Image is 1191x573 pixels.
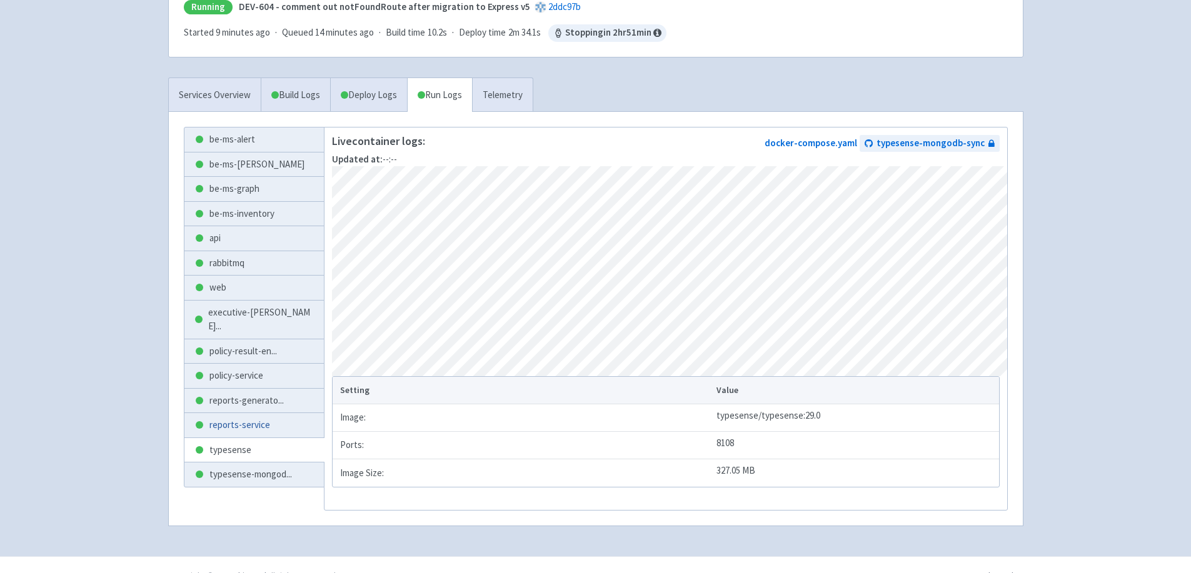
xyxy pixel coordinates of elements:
[333,432,712,459] td: Ports:
[548,24,666,42] span: Stopping in 2 hr 51 min
[713,377,999,404] th: Value
[282,26,374,38] span: Queued
[860,135,1000,152] a: typesense-mongodb-sync
[208,306,314,334] span: executive-[PERSON_NAME] ...
[184,462,324,487] a: typesense-mongod...
[765,137,857,149] a: docker-compose.yaml
[407,78,472,112] a: Run Logs
[333,377,712,404] th: Setting
[386,26,425,40] span: Build time
[333,459,712,487] td: Image Size:
[209,344,277,359] span: policy-result-en ...
[184,202,324,226] a: be-ms-inventory
[184,339,324,364] a: policy-result-en...
[330,78,407,112] a: Deploy Logs
[459,26,506,40] span: Deploy time
[332,153,383,165] strong: Updated at:
[184,276,324,300] a: web
[216,26,270,38] time: 9 minutes ago
[428,26,447,40] span: 10.2s
[713,432,999,459] td: 8108
[184,364,324,388] a: policy-service
[877,136,985,151] span: typesense-mongodb-sync
[548,1,581,12] a: 2ddc97b
[209,394,284,408] span: reports-generato ...
[184,152,324,177] a: be-ms-[PERSON_NAME]
[184,389,324,413] a: reports-generato...
[184,127,324,152] a: be-ms-alert
[184,438,324,462] a: typesense
[333,404,712,432] td: Image:
[184,301,324,339] a: executive-[PERSON_NAME]...
[472,78,533,112] a: Telemetry
[184,251,324,276] a: rabbitmq
[713,404,999,432] td: typesense/typesense:29.0
[261,78,330,112] a: Build Logs
[184,226,324,251] a: api
[169,78,261,112] a: Services Overview
[184,24,666,42] div: · · ·
[184,177,324,201] a: be-ms-graph
[508,26,541,40] span: 2m 34.1s
[315,26,374,38] time: 14 minutes ago
[184,413,324,437] a: reports-service
[184,26,270,38] span: Started
[332,135,425,147] p: Live container logs:
[239,1,530,12] strong: DEV-604 - comment out notFoundRoute after migration to Express v5
[713,459,999,487] td: 327.05 MB
[332,153,397,165] span: --:--
[209,467,292,482] span: typesense-mongod ...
